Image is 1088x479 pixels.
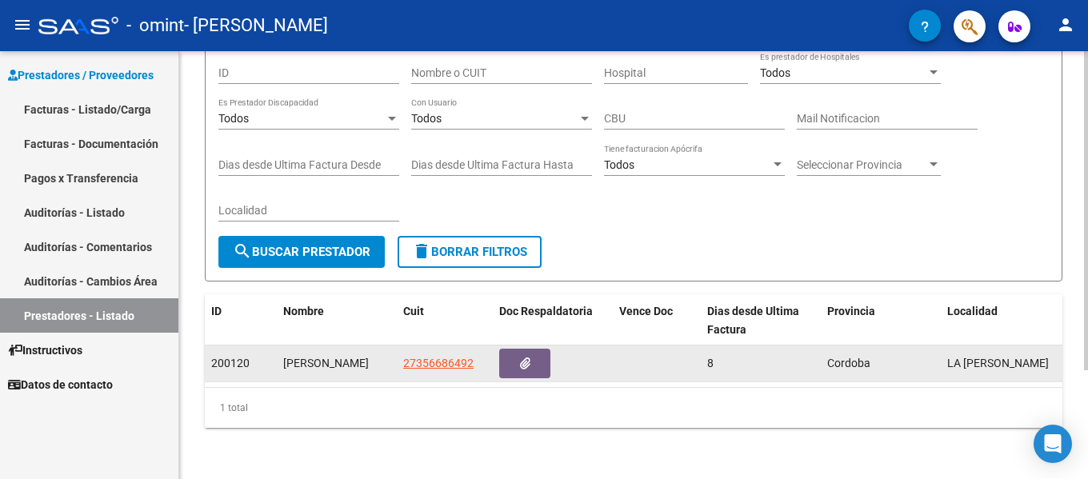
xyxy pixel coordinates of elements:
[760,66,790,79] span: Todos
[211,357,250,369] span: 200120
[827,357,870,369] span: Cordoba
[13,15,32,34] mat-icon: menu
[126,8,184,43] span: - omint
[403,305,424,317] span: Cuit
[397,294,493,347] datatable-header-cell: Cuit
[499,305,593,317] span: Doc Respaldatoria
[619,305,673,317] span: Vence Doc
[398,236,542,268] button: Borrar Filtros
[8,341,82,359] span: Instructivos
[701,294,821,347] datatable-header-cell: Dias desde Ultima Factura
[205,294,277,347] datatable-header-cell: ID
[613,294,701,347] datatable-header-cell: Vence Doc
[283,354,390,373] div: [PERSON_NAME]
[821,294,941,347] datatable-header-cell: Provincia
[412,245,527,259] span: Borrar Filtros
[493,294,613,347] datatable-header-cell: Doc Respaldatoria
[797,158,926,172] span: Seleccionar Provincia
[1034,425,1072,463] div: Open Intercom Messenger
[233,245,370,259] span: Buscar Prestador
[211,305,222,317] span: ID
[277,294,397,347] datatable-header-cell: Nombre
[1056,15,1075,34] mat-icon: person
[403,357,474,369] span: 27356686492
[218,236,385,268] button: Buscar Prestador
[941,294,1061,347] datatable-header-cell: Localidad
[707,357,714,369] span: 8
[233,241,252,261] mat-icon: search
[283,305,324,317] span: Nombre
[184,8,328,43] span: - [PERSON_NAME]
[218,112,249,125] span: Todos
[411,112,442,125] span: Todos
[412,241,431,261] mat-icon: delete
[604,158,634,171] span: Todos
[947,357,1049,369] span: LA [PERSON_NAME]
[947,305,998,317] span: Localidad
[707,305,799,336] span: Dias desde Ultima Factura
[827,305,875,317] span: Provincia
[205,388,1062,428] div: 1 total
[8,376,113,393] span: Datos de contacto
[8,66,154,84] span: Prestadores / Proveedores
